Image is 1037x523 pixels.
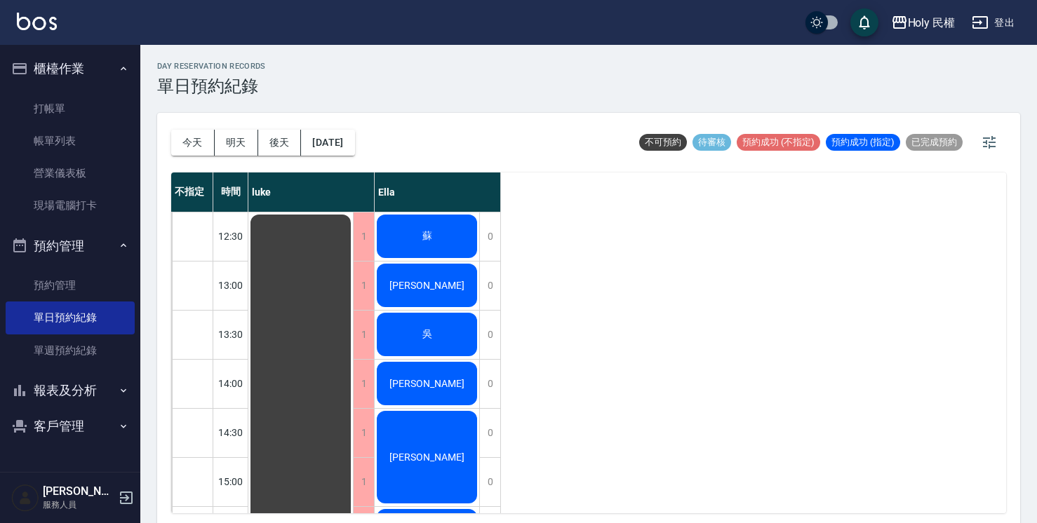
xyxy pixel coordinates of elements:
[353,409,374,457] div: 1
[479,212,500,261] div: 0
[215,130,258,156] button: 明天
[157,62,266,71] h2: day Reservation records
[6,334,135,367] a: 單週預約紀錄
[171,130,215,156] button: 今天
[353,212,374,261] div: 1
[43,498,114,511] p: 服務人員
[479,261,500,310] div: 0
[479,360,500,408] div: 0
[353,261,374,310] div: 1
[213,457,248,506] div: 15:00
[6,93,135,125] a: 打帳單
[6,269,135,301] a: 預約管理
[213,359,248,408] div: 14:00
[387,451,467,463] span: [PERSON_NAME]
[639,136,687,149] span: 不可預約
[6,301,135,334] a: 單日預約紀錄
[213,310,248,359] div: 13:30
[213,408,248,457] div: 14:30
[885,8,961,37] button: Holy 民權
[479,311,500,359] div: 0
[479,458,500,506] div: 0
[6,228,135,264] button: 預約管理
[301,130,354,156] button: [DATE]
[17,13,57,30] img: Logo
[479,409,500,457] div: 0
[693,136,731,149] span: 待審核
[157,76,266,96] h3: 單日預約紀錄
[906,136,963,149] span: 已完成預約
[375,172,501,212] div: Ella
[387,378,467,389] span: [PERSON_NAME]
[6,157,135,189] a: 營業儀表板
[213,261,248,310] div: 13:00
[353,360,374,408] div: 1
[258,130,302,156] button: 後天
[826,136,900,149] span: 預約成功 (指定)
[966,10,1020,36] button: 登出
[353,311,374,359] div: 1
[6,189,135,222] a: 現場電腦打卡
[387,280,467,291] span: [PERSON_NAME]
[6,125,135,157] a: 帳單列表
[213,212,248,261] div: 12:30
[6,50,135,87] button: 櫃檯作業
[420,328,435,341] span: 吳
[43,484,114,498] h5: [PERSON_NAME]
[737,136,820,149] span: 預約成功 (不指定)
[213,172,248,212] div: 時間
[6,408,135,444] button: 客戶管理
[420,230,435,243] span: 蘇
[171,172,213,212] div: 不指定
[11,484,39,512] img: Person
[353,458,374,506] div: 1
[850,8,878,36] button: save
[908,14,956,32] div: Holy 民權
[248,172,375,212] div: luke
[6,372,135,409] button: 報表及分析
